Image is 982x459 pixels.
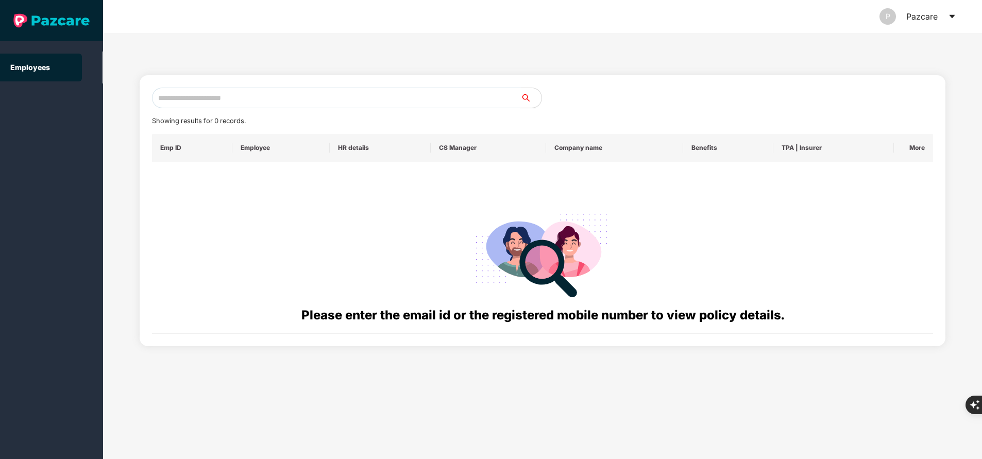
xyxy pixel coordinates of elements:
[520,94,541,102] span: search
[894,134,933,162] th: More
[152,134,232,162] th: Emp ID
[468,201,617,305] img: svg+xml;base64,PHN2ZyB4bWxucz0iaHR0cDovL3d3dy53My5vcmcvMjAwMC9zdmciIHdpZHRoPSIyODgiIGhlaWdodD0iMj...
[152,117,246,125] span: Showing results for 0 records.
[683,134,773,162] th: Benefits
[232,134,330,162] th: Employee
[330,134,431,162] th: HR details
[948,12,956,21] span: caret-down
[520,88,542,108] button: search
[773,134,894,162] th: TPA | Insurer
[10,63,50,72] a: Employees
[886,8,890,25] span: P
[431,134,546,162] th: CS Manager
[546,134,683,162] th: Company name
[301,308,784,322] span: Please enter the email id or the registered mobile number to view policy details.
